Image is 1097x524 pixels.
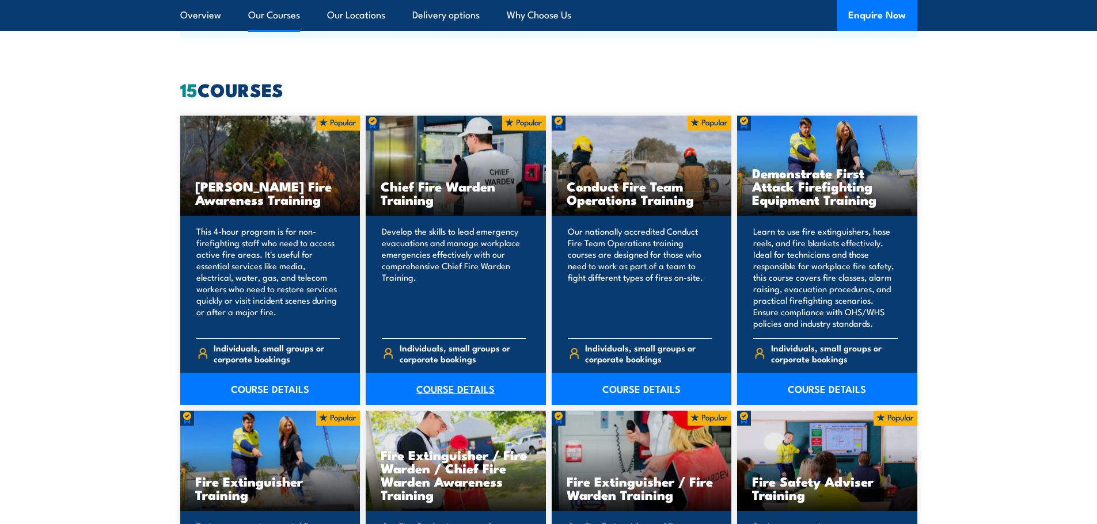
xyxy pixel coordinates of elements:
[195,475,346,501] h3: Fire Extinguisher Training
[737,373,917,405] a: COURSE DETAILS
[382,225,526,329] p: Develop the skills to lead emergency evacuations and manage workplace emergencies effectively wit...
[180,373,360,405] a: COURSE DETAILS
[366,373,546,405] a: COURSE DETAILS
[752,166,902,206] h3: Demonstrate First Attack Firefighting Equipment Training
[585,342,712,364] span: Individuals, small groups or corporate bookings
[400,342,526,364] span: Individuals, small groups or corporate bookings
[196,225,341,329] p: This 4-hour program is for non-firefighting staff who need to access active fire areas. It's usef...
[567,179,717,206] h3: Conduct Fire Team Operations Training
[552,373,732,405] a: COURSE DETAILS
[180,75,198,104] strong: 15
[567,475,717,501] h3: Fire Extinguisher / Fire Warden Training
[752,475,902,501] h3: Fire Safety Adviser Training
[568,225,712,329] p: Our nationally accredited Conduct Fire Team Operations training courses are designed for those wh...
[753,225,898,329] p: Learn to use fire extinguishers, hose reels, and fire blankets effectively. Ideal for technicians...
[180,81,917,97] h2: COURSES
[771,342,898,364] span: Individuals, small groups or corporate bookings
[381,179,531,206] h3: Chief Fire Warden Training
[214,342,340,364] span: Individuals, small groups or corporate bookings
[381,448,531,501] h3: Fire Extinguisher / Fire Warden / Chief Fire Warden Awareness Training
[195,179,346,206] h3: [PERSON_NAME] Fire Awareness Training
